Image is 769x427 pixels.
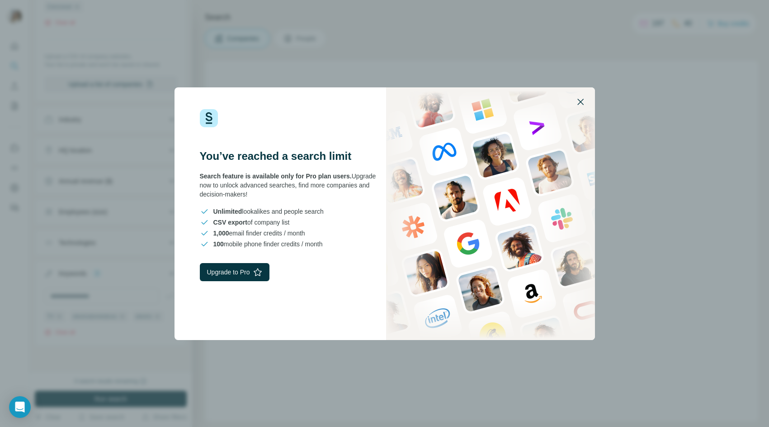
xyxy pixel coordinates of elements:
[200,173,352,180] span: Search feature is available only for Pro plan users.
[213,229,305,238] span: email finder credits / month
[213,208,242,215] span: Unlimited
[213,230,229,237] span: 1,000
[213,240,224,248] span: 100
[200,109,218,127] img: Surfe Logo
[213,207,324,216] span: lookalikes and people search
[213,218,290,227] span: of company list
[213,219,247,226] span: CSV export
[213,240,323,249] span: mobile phone finder credits / month
[9,396,31,418] div: Open Intercom Messenger
[200,149,385,163] h3: You’ve reached a search limit
[200,172,385,199] div: Upgrade now to unlock advanced searches, find more companies and decision-makers!
[200,263,270,281] button: Upgrade to Pro
[386,87,595,340] img: Surfe Stock Photo - showing people and technologies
